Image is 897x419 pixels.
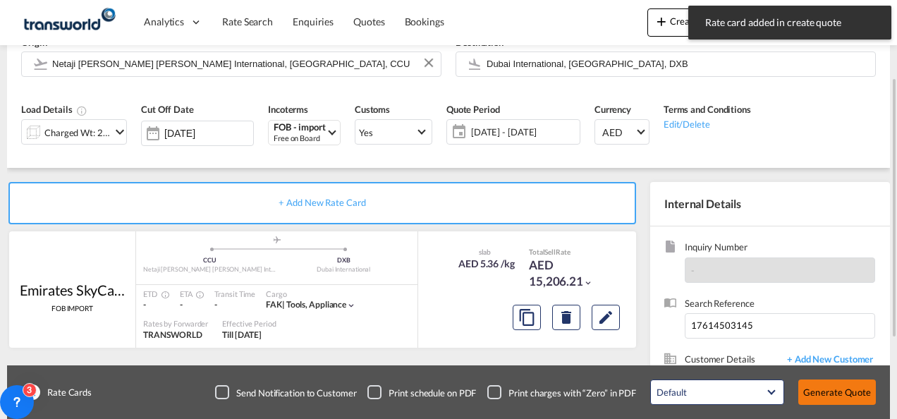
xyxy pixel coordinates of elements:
span: + Add New Rate Card [279,197,365,208]
span: Enquiries [293,16,334,28]
div: Netaji [PERSON_NAME] [PERSON_NAME] International [143,265,277,274]
div: Dubai International [277,265,411,274]
button: icon-plus 400-fgCreate Quote [647,8,731,37]
md-select: Select Incoterms: FOB - import Free on Board [268,120,341,145]
md-input-container: Netaji Subhash Chandra Bose International, Kolkata, CCU [21,51,441,77]
input: Enter search reference [685,313,875,339]
span: [DATE] - [DATE] [471,126,576,138]
button: Clear Input [418,52,439,73]
div: + Add New Rate Card [8,182,636,224]
div: DXB [277,256,411,265]
div: - [214,299,255,311]
span: Origin [21,37,47,48]
div: tools, appliance [266,299,346,311]
md-icon: icon-calendar [447,123,464,140]
span: Terms and Conditions [664,104,751,115]
span: AED [602,126,635,140]
div: Default [657,387,686,398]
div: Till 31 Aug 2025 [222,329,262,341]
span: Rate Search [222,16,273,28]
div: Yes [359,127,373,138]
md-select: Select Currency: د.إ AEDUnited Arab Emirates Dirham [594,119,649,145]
button: Generate Quote [798,379,876,405]
div: Cargo [266,289,356,299]
md-checkbox: Checkbox No Ink [487,385,636,399]
div: Charged Wt: 2,836.00 KGicon-chevron-down [21,119,127,145]
div: Emirates SkyCargo [20,280,126,300]
span: + Add New Customer [780,353,875,369]
div: AED 15,206.21 [529,257,599,291]
div: Transit Time [214,289,255,299]
md-icon: Estimated Time Of Arrival [192,291,200,299]
span: - [691,265,695,276]
div: AED 5.36 /kg [458,257,515,271]
div: Print schedule on PDF [389,387,476,399]
span: Cut Off Date [141,104,194,115]
span: Inquiry Number [685,241,875,257]
div: Rates by Forwarder [143,318,208,329]
div: FOB - import [274,122,326,133]
div: slab [455,247,515,257]
div: Free on Board [274,133,326,143]
span: FAK [266,299,286,310]
md-checkbox: Checkbox No Ink [367,385,476,399]
div: Effective Period [222,318,276,329]
span: Quote Period [446,104,500,115]
span: FOB IMPORT [51,303,93,313]
span: Customs [355,104,390,115]
button: Delete [552,305,580,330]
span: Search Reference [685,297,875,313]
span: Till [DATE] [222,329,262,340]
div: Send Notification to Customer [236,387,356,399]
div: CCU [143,256,277,265]
div: TRANSWORLD [143,329,208,341]
span: TRANSWORLD [143,329,202,340]
div: Edit/Delete [664,116,751,130]
input: Search by Door/Airport [487,51,868,76]
span: Destination [456,37,504,48]
md-icon: icon-chevron-down [346,300,356,310]
span: Customer Details [685,353,780,369]
md-input-container: Dubai International, Dubai, DXB [456,51,876,77]
span: Currency [594,104,631,115]
span: Rate Cards [40,386,92,399]
span: - [143,299,146,310]
span: [DATE] - [DATE] [468,122,580,142]
img: f753ae806dec11f0841701cdfdf085c0.png [21,6,116,38]
input: Select [164,128,253,139]
span: Quotes [353,16,384,28]
md-icon: icon-chevron-down [111,123,128,140]
md-icon: icon-plus 400-fg [653,13,670,30]
span: Load Details [21,104,87,115]
div: ETD [143,289,166,299]
div: ETA [180,289,201,299]
md-select: Select Customs: Yes [355,119,432,145]
span: Analytics [144,15,184,29]
md-icon: icon-chevron-down [583,278,593,288]
span: Bookings [405,16,444,28]
span: | [282,299,285,310]
span: - [180,299,183,310]
div: Charged Wt: 2,836.00 KG [44,123,111,142]
div: Internal Details [650,182,890,226]
md-icon: Estimated Time Of Departure [157,291,166,299]
span: Sell [544,248,556,256]
md-icon: Chargeable Weight [76,105,87,116]
md-checkbox: Checkbox No Ink [215,385,356,399]
md-icon: assets/icons/custom/copyQuote.svg [518,309,535,326]
input: Search by Door/Airport [52,51,434,76]
button: Edit [592,305,620,330]
span: Incoterms [268,104,308,115]
div: Total Rate [529,247,599,257]
button: Copy [513,305,541,330]
span: Rate card added in create quote [701,16,879,30]
md-icon: assets/icons/custom/roll-o-plane.svg [269,236,286,243]
div: Print charges with “Zero” in PDF [508,387,636,399]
